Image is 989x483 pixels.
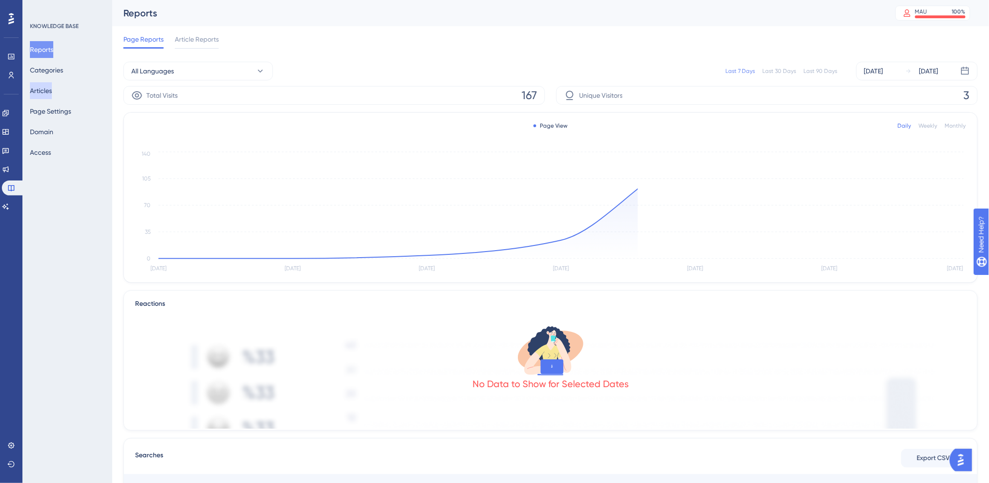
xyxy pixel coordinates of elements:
div: Last 30 Days [763,67,796,75]
div: Page View [534,122,568,130]
tspan: [DATE] [553,266,569,272]
tspan: 0 [147,255,150,262]
div: KNOWLEDGE BASE [30,22,79,30]
div: Reactions [135,298,966,310]
tspan: [DATE] [419,266,435,272]
div: Daily [898,122,911,130]
tspan: 140 [142,151,150,157]
tspan: 70 [144,202,150,209]
div: Reports [123,7,872,20]
span: Export CSV [917,453,950,464]
tspan: [DATE] [285,266,301,272]
span: Unique Visitors [579,90,623,101]
div: 100 % [952,8,966,15]
span: Need Help? [22,2,58,14]
tspan: 35 [145,229,150,235]
div: [DATE] [864,65,883,77]
button: Access [30,144,51,161]
span: 3 [964,88,970,103]
button: Domain [30,123,53,140]
button: Reports [30,41,53,58]
tspan: [DATE] [947,266,963,272]
button: Categories [30,62,63,79]
span: Page Reports [123,34,164,45]
div: Weekly [919,122,938,130]
div: No Data to Show for Selected Dates [473,377,629,390]
div: Last 7 Days [725,67,755,75]
tspan: [DATE] [150,266,166,272]
button: All Languages [123,62,273,80]
span: All Languages [131,65,174,77]
button: Page Settings [30,103,71,120]
span: 167 [522,88,537,103]
span: Searches [135,450,163,467]
button: Export CSV [901,449,966,468]
div: Last 90 Days [804,67,838,75]
span: Total Visits [146,90,178,101]
iframe: UserGuiding AI Assistant Launcher [950,446,978,474]
tspan: 105 [142,175,150,182]
div: Monthly [945,122,966,130]
tspan: [DATE] [822,266,838,272]
tspan: [DATE] [688,266,703,272]
div: MAU [915,8,927,15]
div: [DATE] [919,65,939,77]
span: Article Reports [175,34,219,45]
button: Articles [30,82,52,99]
